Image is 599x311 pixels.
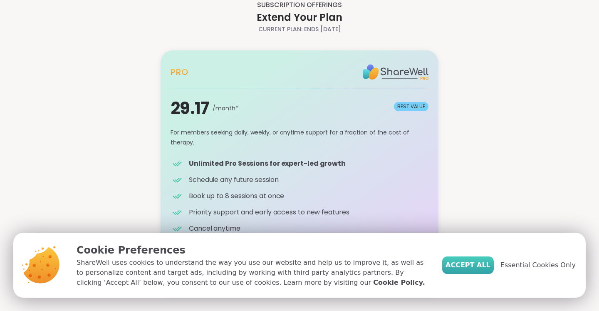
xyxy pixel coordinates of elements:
[500,260,576,270] span: Essential Cookies Only
[257,25,342,34] h2: Current Plan: ends [DATE]
[373,278,425,288] a: Cookie Policy.
[446,260,490,270] span: Accept All
[77,243,429,258] p: Cookie Preferences
[77,258,429,288] p: ShareWell uses cookies to understand the way you use our website and help us to improve it, as we...
[257,10,342,25] h1: Extend Your Plan
[442,256,494,274] button: Accept All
